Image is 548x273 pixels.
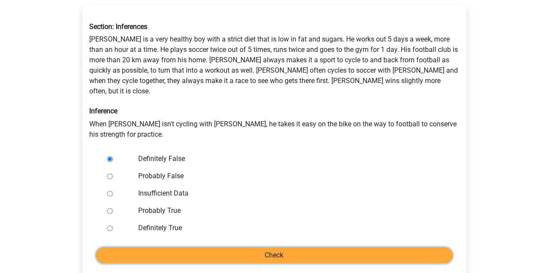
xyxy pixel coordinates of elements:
[138,223,438,233] label: Definitely True
[138,171,438,181] label: Probably False
[83,16,466,146] div: [PERSON_NAME] is a very healthy boy with a strict diet that is low in fat and sugars. He works ou...
[89,107,459,115] h6: Inference
[96,247,453,263] input: Check
[138,188,438,199] label: Insufficient Data
[89,22,459,31] h6: Section: Inferences
[138,154,438,164] label: Definitely False
[138,206,438,216] label: Probably True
